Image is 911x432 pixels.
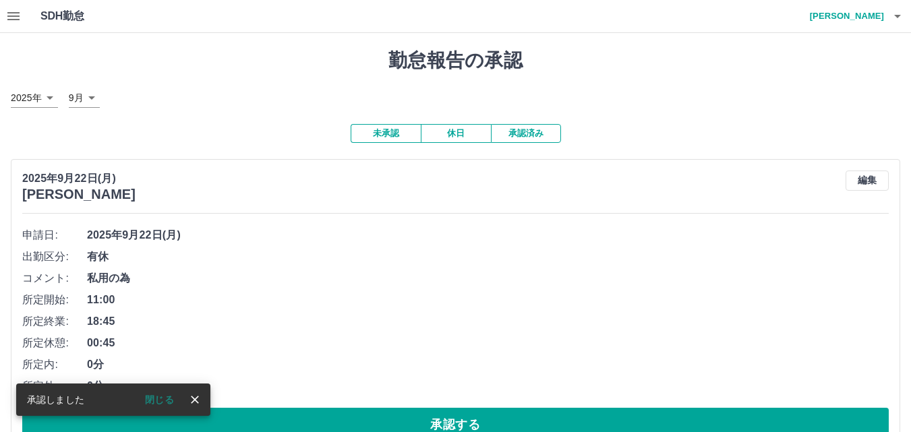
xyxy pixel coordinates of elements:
button: 閉じる [134,390,185,410]
span: 2025年9月22日(月) [87,227,889,243]
span: コメント: [22,270,87,286]
button: 休日 [421,124,491,143]
p: 2025年9月22日(月) [22,171,136,187]
span: 所定内: [22,357,87,373]
div: 承認しました [27,388,84,412]
span: 0分 [87,357,889,373]
span: 有休 [87,249,889,265]
span: 00:45 [87,335,889,351]
span: 18:45 [87,313,889,330]
button: 編集 [846,171,889,191]
div: 2025年 [11,88,58,108]
span: 11:00 [87,292,889,308]
span: 所定終業: [22,313,87,330]
button: 未承認 [351,124,421,143]
button: close [185,390,205,410]
div: 9月 [69,88,100,108]
span: 0分 [87,378,889,394]
span: 所定開始: [22,292,87,308]
button: 承認済み [491,124,561,143]
span: 所定休憩: [22,335,87,351]
h3: [PERSON_NAME] [22,187,136,202]
span: 出勤区分: [22,249,87,265]
span: 私用の為 [87,270,889,286]
h1: 勤怠報告の承認 [11,49,900,72]
span: 所定外: [22,378,87,394]
span: 申請日: [22,227,87,243]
